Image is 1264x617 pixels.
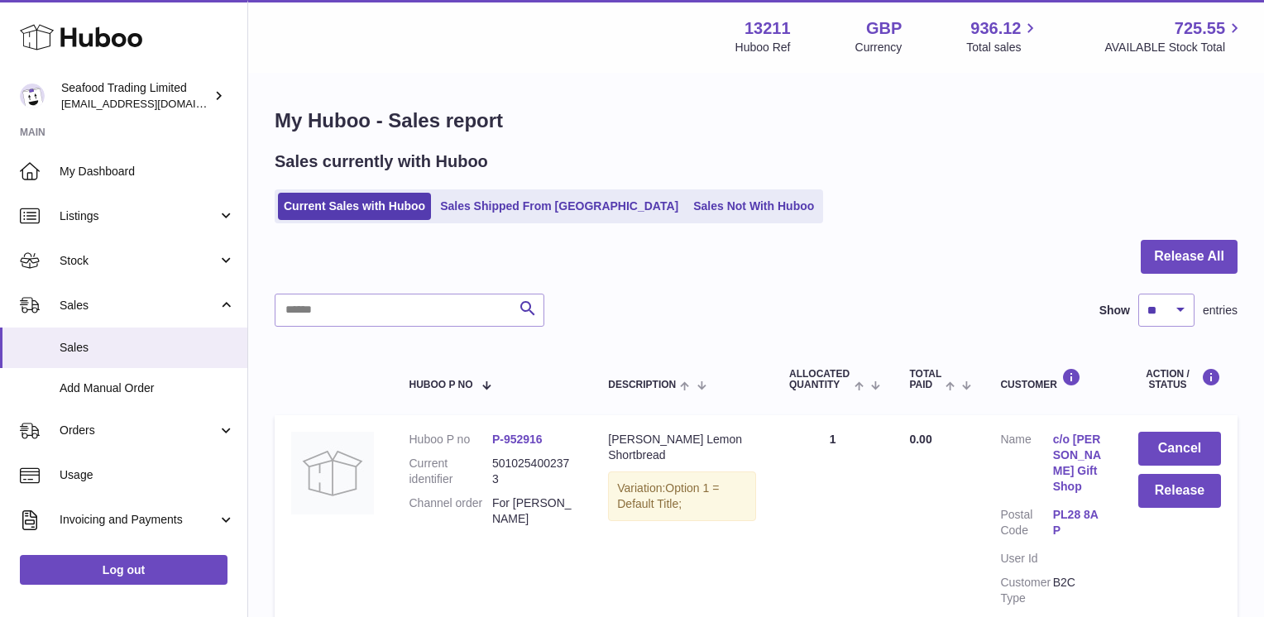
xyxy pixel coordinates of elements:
[866,17,902,40] strong: GBP
[20,555,227,585] a: Log out
[60,467,235,483] span: Usage
[1203,303,1238,318] span: entries
[275,151,488,173] h2: Sales currently with Huboo
[1104,40,1244,55] span: AVAILABLE Stock Total
[1000,575,1052,606] dt: Customer Type
[735,40,791,55] div: Huboo Ref
[60,380,235,396] span: Add Manual Order
[909,433,931,446] span: 0.00
[1104,17,1244,55] a: 725.55 AVAILABLE Stock Total
[1141,240,1238,274] button: Release All
[1138,432,1221,466] button: Cancel
[60,512,218,528] span: Invoicing and Payments
[20,84,45,108] img: thendy@rickstein.com
[1053,432,1105,495] a: c/o [PERSON_NAME] Gift Shop
[275,108,1238,134] h1: My Huboo - Sales report
[1000,368,1105,390] div: Customer
[1000,432,1052,499] dt: Name
[608,380,676,390] span: Description
[970,17,1021,40] span: 936.12
[492,433,543,446] a: P-952916
[60,208,218,224] span: Listings
[745,17,791,40] strong: 13211
[434,193,684,220] a: Sales Shipped From [GEOGRAPHIC_DATA]
[966,17,1040,55] a: 936.12 Total sales
[1000,551,1052,567] dt: User Id
[966,40,1040,55] span: Total sales
[608,471,756,521] div: Variation:
[1053,507,1105,538] a: PL28 8AP
[60,423,218,438] span: Orders
[409,495,492,527] dt: Channel order
[1175,17,1225,40] span: 725.55
[291,432,374,514] img: no-photo.jpg
[409,432,492,447] dt: Huboo P no
[492,456,575,487] dd: 5010254002373
[1053,575,1105,606] dd: B2C
[409,380,473,390] span: Huboo P no
[617,481,719,510] span: Option 1 = Default Title;
[855,40,903,55] div: Currency
[61,80,210,112] div: Seafood Trading Limited
[60,164,235,179] span: My Dashboard
[409,456,492,487] dt: Current identifier
[61,97,243,110] span: [EMAIL_ADDRESS][DOMAIN_NAME]
[789,369,850,390] span: ALLOCATED Quantity
[608,432,756,463] div: [PERSON_NAME] Lemon Shortbread
[1000,507,1052,543] dt: Postal Code
[1138,474,1221,508] button: Release
[1099,303,1130,318] label: Show
[60,340,235,356] span: Sales
[909,369,941,390] span: Total paid
[278,193,431,220] a: Current Sales with Huboo
[1138,368,1221,390] div: Action / Status
[60,298,218,313] span: Sales
[492,495,575,527] dd: For [PERSON_NAME]
[687,193,820,220] a: Sales Not With Huboo
[60,253,218,269] span: Stock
